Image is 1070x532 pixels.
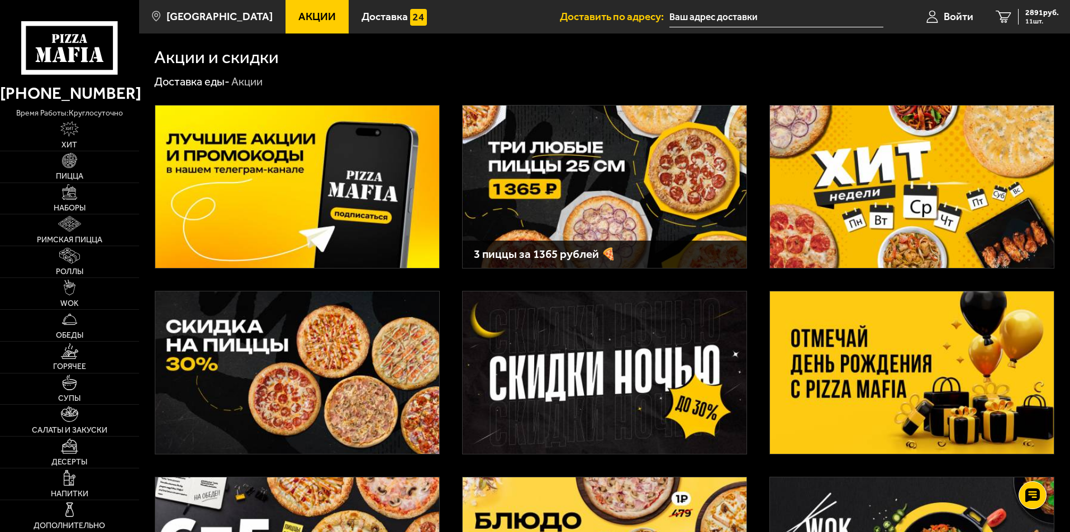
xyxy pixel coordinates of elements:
[154,49,279,66] h1: Акции и скидки
[669,7,883,27] input: Ваш адрес доставки
[61,141,77,149] span: Хит
[362,11,408,22] span: Доставка
[944,11,973,22] span: Войти
[1025,18,1059,25] span: 11 шт.
[474,248,735,260] h3: 3 пиццы за 1365 рублей 🍕
[60,300,79,308] span: WOK
[462,105,747,269] a: 3 пиццы за 1365 рублей 🍕
[1025,9,1059,17] span: 2891 руб.
[167,11,273,22] span: [GEOGRAPHIC_DATA]
[56,332,83,339] span: Обеды
[560,11,669,22] span: Доставить по адресу:
[231,75,263,89] div: Акции
[34,522,105,530] span: Дополнительно
[51,490,88,498] span: Напитки
[56,172,83,180] span: Пицца
[58,395,80,402] span: Супы
[54,204,85,212] span: Наборы
[298,11,336,22] span: Акции
[32,426,107,434] span: Салаты и закуски
[51,458,87,466] span: Десерты
[53,363,86,371] span: Горячее
[37,236,102,244] span: Римская пицца
[410,9,427,26] img: 15daf4d41897b9f0e9f617042186c801.svg
[56,268,83,276] span: Роллы
[154,75,230,88] a: Доставка еды-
